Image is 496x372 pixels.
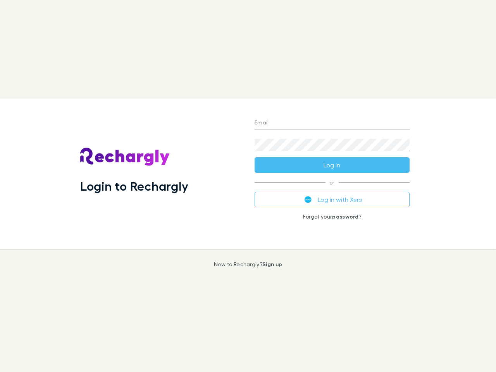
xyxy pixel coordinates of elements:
button: Log in [255,157,410,173]
a: Sign up [262,261,282,267]
button: Log in with Xero [255,192,410,207]
img: Xero's logo [305,196,312,203]
h1: Login to Rechargly [80,179,188,193]
img: Rechargly's Logo [80,148,170,166]
p: New to Rechargly? [214,261,282,267]
p: Forgot your ? [255,214,410,220]
a: password [332,213,358,220]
